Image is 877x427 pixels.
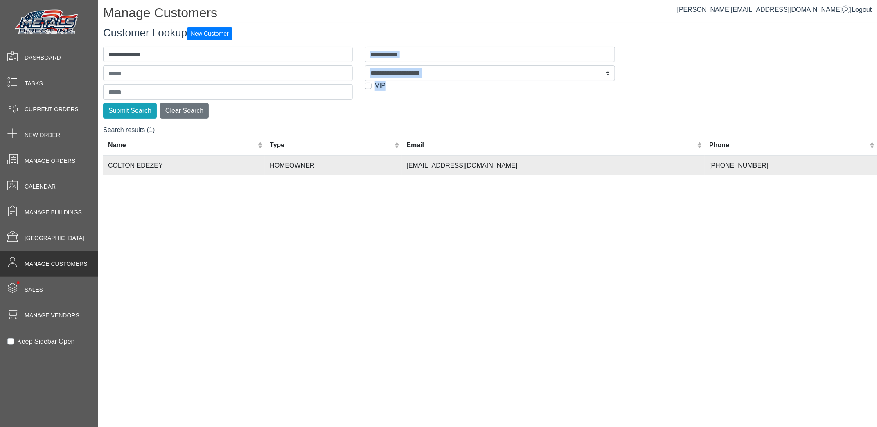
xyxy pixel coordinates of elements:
span: Manage Buildings [25,208,82,217]
div: Phone [710,140,868,150]
div: | [677,5,872,15]
td: [EMAIL_ADDRESS][DOMAIN_NAME] [402,155,705,175]
span: • [8,270,29,296]
div: Search results (1) [103,125,877,175]
button: New Customer [187,27,232,40]
button: Clear Search [160,103,209,119]
a: New Customer [187,27,232,39]
div: Email [407,140,696,150]
span: Current Orders [25,105,79,114]
td: COLTON EDEZEY [103,155,265,175]
span: Dashboard [25,54,61,62]
span: Manage Customers [25,260,88,268]
div: Name [108,140,256,150]
span: [GEOGRAPHIC_DATA] [25,234,84,243]
span: Sales [25,285,43,294]
label: VIP [375,81,386,91]
span: Logout [852,6,872,13]
td: HOMEOWNER [265,155,401,175]
h3: Customer Lookup [103,27,877,40]
span: Manage Orders [25,157,75,165]
a: [PERSON_NAME][EMAIL_ADDRESS][DOMAIN_NAME] [677,6,850,13]
div: Type [270,140,392,150]
span: Tasks [25,79,43,88]
button: Submit Search [103,103,157,119]
img: Metals Direct Inc Logo [12,7,82,38]
h1: Manage Customers [103,5,877,23]
span: New Order [25,131,60,139]
td: [PHONE_NUMBER] [705,155,877,175]
span: Manage Vendors [25,311,79,320]
span: Calendar [25,182,56,191]
label: Keep Sidebar Open [17,337,75,346]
